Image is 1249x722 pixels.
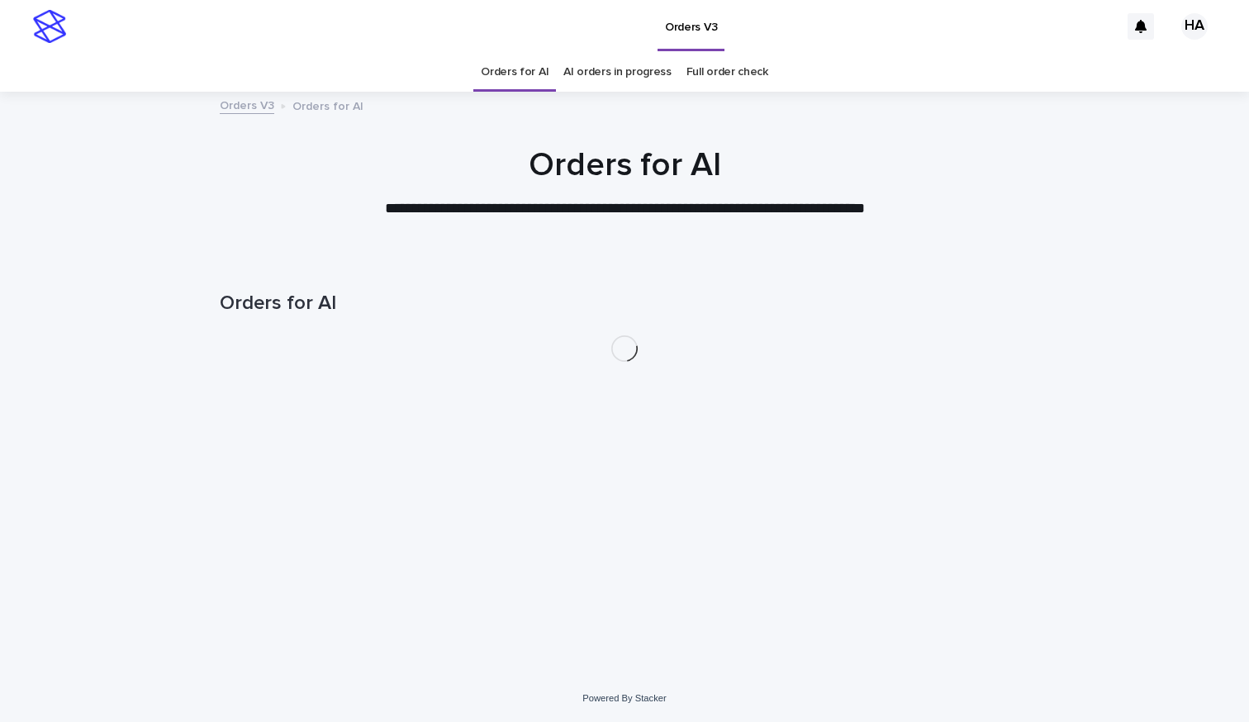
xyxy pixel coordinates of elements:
[33,10,66,43] img: stacker-logo-s-only.png
[220,292,1029,316] h1: Orders for AI
[1181,13,1208,40] div: HA
[481,53,549,92] a: Orders for AI
[563,53,672,92] a: AI orders in progress
[582,693,666,703] a: Powered By Stacker
[220,95,274,114] a: Orders V3
[220,145,1029,185] h1: Orders for AI
[292,96,363,114] p: Orders for AI
[686,53,768,92] a: Full order check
